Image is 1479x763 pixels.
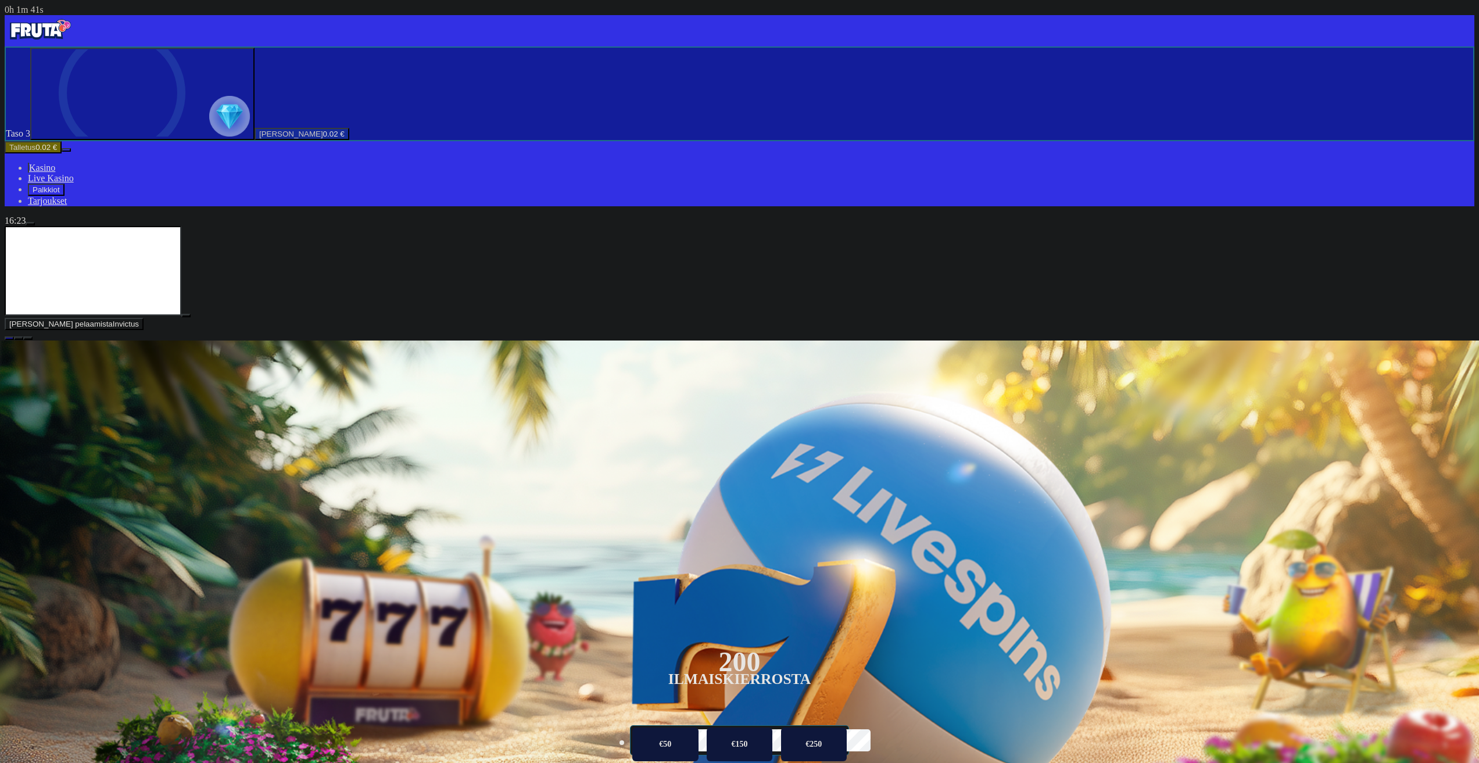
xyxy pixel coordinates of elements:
div: Ilmaiskierrosta [668,672,811,686]
button: [PERSON_NAME] pelaamistaInvictus [5,318,144,330]
button: Talletusplus icon0.02 € [5,141,62,153]
button: reward progress [30,48,255,140]
a: gift-inverted iconTarjoukset [28,196,67,206]
button: menu [62,148,71,152]
label: €50 [632,728,699,761]
span: user session time [5,5,44,15]
img: Fruta [5,15,74,44]
button: fullscreen icon [23,336,33,340]
span: Live Kasino [28,173,74,183]
button: [PERSON_NAME]0.02 € [255,128,349,140]
span: 0.02 € [323,130,345,138]
span: Tarjoukset [28,196,67,206]
span: Taso 3 [6,128,30,138]
label: €250 [781,728,847,761]
span: Talletus [9,143,35,152]
button: reward iconPalkkiot [28,184,65,196]
span: Kasino [29,163,55,173]
span: Invictus [113,320,139,328]
a: diamond iconKasino [28,163,55,173]
label: €150 [707,728,773,761]
span: 16:23 [5,216,26,225]
button: menu [26,222,35,225]
iframe: Invictus [5,226,181,316]
span: 0.02 € [35,143,57,152]
button: close icon [5,336,14,340]
img: reward progress [209,96,250,137]
a: poker-chip iconLive Kasino [28,173,74,183]
a: Fruta [5,36,74,46]
div: 200 [718,655,760,669]
span: [PERSON_NAME] [259,130,323,138]
span: [PERSON_NAME] pelaamista [9,320,113,328]
button: play icon [181,314,191,317]
span: Palkkiot [33,185,60,194]
nav: Primary [5,15,1474,206]
button: chevron-down icon [14,336,23,340]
